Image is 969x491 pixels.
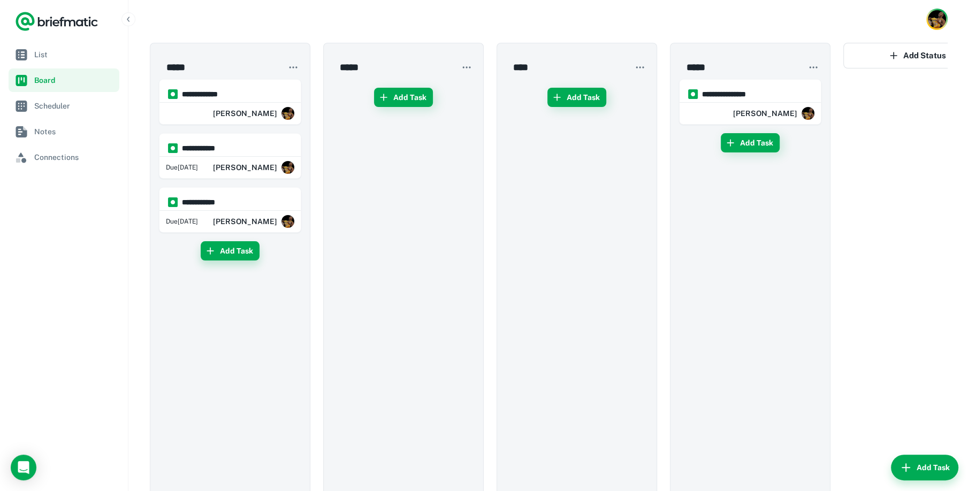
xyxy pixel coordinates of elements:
[9,68,119,92] a: Board
[891,455,958,480] button: Add Task
[928,10,946,28] img: SAPTARSHI DAS
[213,211,294,232] div: SAPTARSHI DAS
[34,100,115,112] span: Scheduler
[281,161,294,174] img: ACg8ocJ2w75mm-kKJhk90aisCyN_3fNX9Xy6cCwg3EfJG8AkPkR4Jaz5=s96-c
[159,133,301,179] div: https://app.briefmatic.com/assets/integrations/manual.png**** **** **Wednesday, 17 SepSAPTARSHI DAS
[201,241,260,260] button: Add Task
[34,151,115,163] span: Connections
[15,11,98,32] a: Logo
[733,108,797,119] h6: [PERSON_NAME]
[166,163,198,172] span: Wednesday, 17 Sep
[926,9,948,30] button: Account button
[802,107,814,120] img: ACg8ocJ2w75mm-kKJhk90aisCyN_3fNX9Xy6cCwg3EfJG8AkPkR4Jaz5=s96-c
[168,143,178,153] img: https://app.briefmatic.com/assets/integrations/manual.png
[9,145,119,169] a: Connections
[213,103,294,124] div: SAPTARSHI DAS
[168,89,178,99] img: https://app.briefmatic.com/assets/integrations/manual.png
[213,216,277,227] h6: [PERSON_NAME]
[374,88,433,107] button: Add Task
[9,94,119,118] a: Scheduler
[733,103,814,124] div: SAPTARSHI DAS
[281,107,294,120] img: ACg8ocJ2w75mm-kKJhk90aisCyN_3fNX9Xy6cCwg3EfJG8AkPkR4Jaz5=s96-c
[213,157,294,178] div: SAPTARSHI DAS
[547,88,606,107] button: Add Task
[688,89,698,99] img: https://app.briefmatic.com/assets/integrations/manual.png
[34,126,115,137] span: Notes
[213,162,277,173] h6: [PERSON_NAME]
[166,217,198,226] span: Wednesday, 17 Sep
[281,215,294,228] img: ACg8ocJ2w75mm-kKJhk90aisCyN_3fNX9Xy6cCwg3EfJG8AkPkR4Jaz5=s96-c
[9,120,119,143] a: Notes
[168,197,178,207] img: https://app.briefmatic.com/assets/integrations/manual.png
[679,79,821,125] div: https://app.briefmatic.com/assets/integrations/manual.png**** **** **** *SAPTARSHI DAS
[213,108,277,119] h6: [PERSON_NAME]
[721,133,780,152] button: Add Task
[159,79,301,125] div: https://app.briefmatic.com/assets/integrations/manual.png**** **** ***SAPTARSHI DAS
[9,43,119,66] a: List
[34,49,115,60] span: List
[34,74,115,86] span: Board
[159,187,301,233] div: https://app.briefmatic.com/assets/integrations/manual.png**** **** **Wednesday, 17 SepSAPTARSHI DAS
[11,455,36,480] div: Load Chat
